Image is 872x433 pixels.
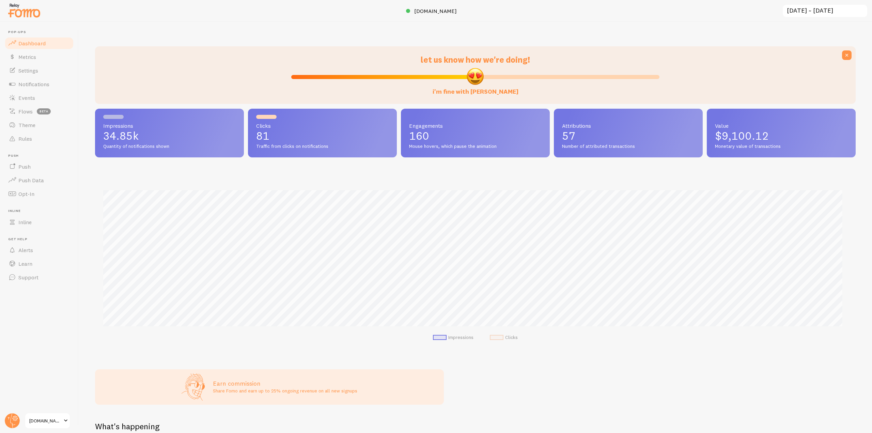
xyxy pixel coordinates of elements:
[715,129,769,142] span: $9,100.12
[466,67,484,86] img: emoji.png
[18,260,32,267] span: Learn
[18,190,34,197] span: Opt-In
[409,123,542,128] span: Engagements
[29,417,62,425] span: [DOMAIN_NAME]
[7,2,41,19] img: fomo-relay-logo-orange.svg
[18,40,46,47] span: Dashboard
[18,67,38,74] span: Settings
[715,143,847,150] span: Monetary value of transactions
[18,274,38,281] span: Support
[562,130,695,141] p: 57
[4,50,74,64] a: Metrics
[4,91,74,105] a: Events
[25,413,71,429] a: [DOMAIN_NAME]
[37,108,51,114] span: beta
[213,380,357,387] h3: Earn commission
[409,143,542,150] span: Mouse hovers, which pause the animation
[18,81,49,88] span: Notifications
[8,30,74,34] span: Pop-ups
[8,237,74,242] span: Get Help
[18,135,32,142] span: Rules
[562,123,695,128] span: Attributions
[4,173,74,187] a: Push Data
[4,215,74,229] a: Inline
[256,130,389,141] p: 81
[18,177,44,184] span: Push Data
[4,118,74,132] a: Theme
[103,130,236,141] p: 34.85k
[4,77,74,91] a: Notifications
[4,36,74,50] a: Dashboard
[256,123,389,128] span: Clicks
[18,219,32,226] span: Inline
[95,421,159,432] h2: What's happening
[4,64,74,77] a: Settings
[562,143,695,150] span: Number of attributed transactions
[4,132,74,145] a: Rules
[4,270,74,284] a: Support
[103,143,236,150] span: Quantity of notifications shown
[4,160,74,173] a: Push
[8,154,74,158] span: Push
[433,335,473,341] li: Impressions
[18,163,31,170] span: Push
[18,108,33,115] span: Flows
[256,143,389,150] span: Traffic from clicks on notifications
[433,81,518,96] label: i'm fine with [PERSON_NAME]
[4,257,74,270] a: Learn
[4,243,74,257] a: Alerts
[18,122,35,128] span: Theme
[421,55,530,65] span: let us know how we're doing!
[4,187,74,201] a: Opt-In
[4,105,74,118] a: Flows beta
[715,123,847,128] span: Value
[409,130,542,141] p: 160
[8,209,74,213] span: Inline
[18,53,36,60] span: Metrics
[490,335,518,341] li: Clicks
[103,123,236,128] span: Impressions
[18,94,35,101] span: Events
[213,387,357,394] p: Share Fomo and earn up to 25% ongoing revenue on all new signups
[18,247,33,253] span: Alerts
